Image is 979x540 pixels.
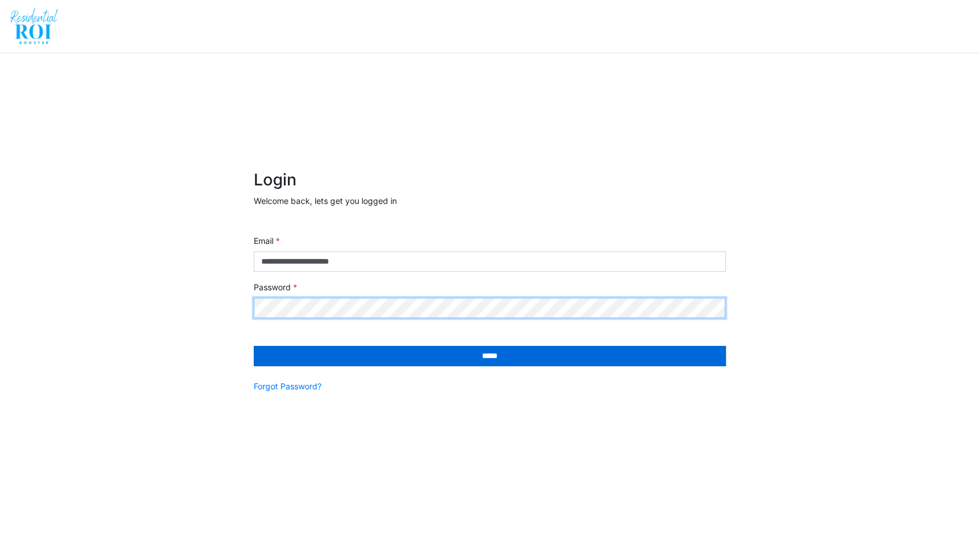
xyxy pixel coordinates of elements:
h2: Login [254,170,726,190]
p: Welcome back, lets get you logged in [254,195,726,207]
img: spp logo [9,8,60,45]
label: Email [254,235,280,247]
a: Forgot Password? [254,380,322,392]
label: Password [254,281,297,293]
